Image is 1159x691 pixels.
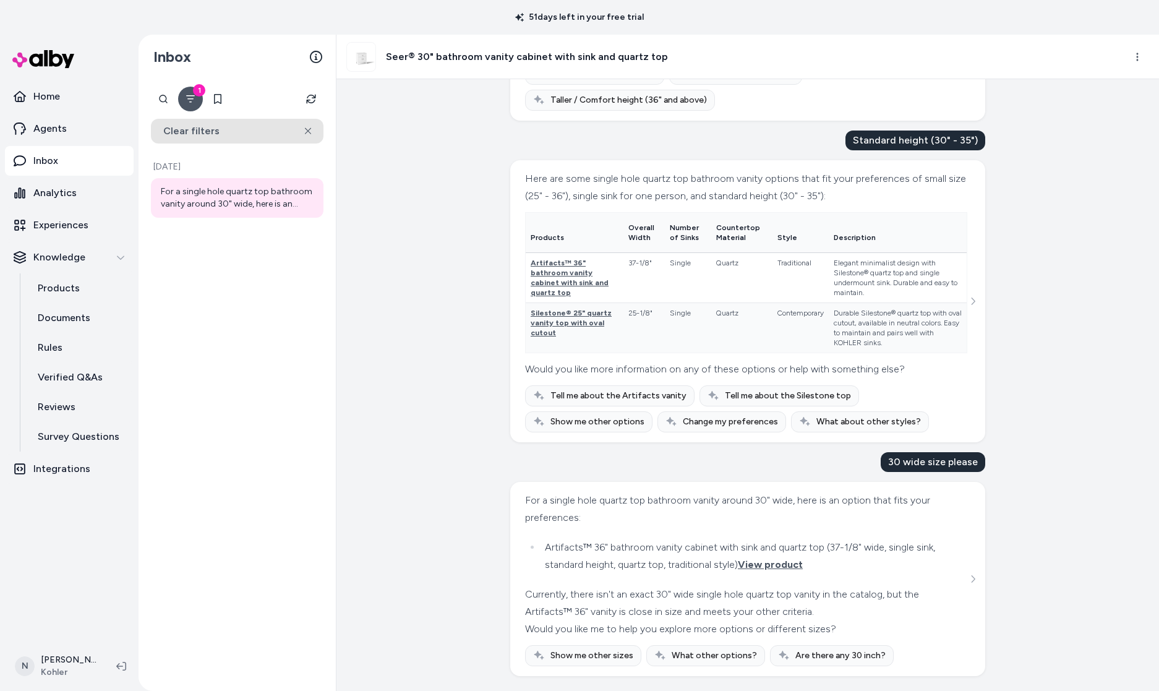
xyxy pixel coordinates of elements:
span: Are there any 30 inch? [795,650,886,662]
th: Products [526,213,623,253]
button: Filter [178,87,203,111]
p: [PERSON_NAME] [41,654,96,666]
p: Experiences [33,218,88,233]
p: Verified Q&As [38,370,103,385]
a: Home [5,82,134,111]
td: Traditional [772,253,829,303]
a: Analytics [5,178,134,208]
td: Elegant minimalist design with Silestone® quartz top and single undermount sink. Durable and easy... [829,253,967,303]
a: Documents [25,303,134,333]
td: 25-1/8" [623,303,665,353]
span: Show me other options [550,416,644,428]
div: Would you like me to help you explore more options or different sizes? [525,620,967,638]
p: Knowledge [33,250,85,265]
span: View product [738,559,803,570]
p: Products [38,281,80,296]
img: alby Logo [12,50,74,68]
p: Reviews [38,400,75,414]
button: See more [965,572,980,586]
th: Style [772,213,829,253]
button: N[PERSON_NAME]Kohler [7,646,106,686]
span: Kohler [41,666,96,679]
th: Overall Width [623,213,665,253]
a: Inbox [5,146,134,176]
div: Here are some single hole quartz top bathroom vanity options that fit your preferences of small s... [525,170,967,205]
p: Agents [33,121,67,136]
div: 1 [193,84,205,97]
button: See more [965,294,980,309]
li: Artifacts™ 36" bathroom vanity cabinet with sink and quartz top (37-1/8" wide, single sink, stand... [541,539,967,573]
span: Change my preferences [683,416,778,428]
a: Products [25,273,134,303]
img: 33552-ASB-0_ISO_d2c0044071_rgb [347,43,375,71]
td: Single [665,303,711,353]
div: 30 wide size please [881,452,985,472]
p: Survey Questions [38,429,119,444]
span: Tell me about the Artifacts vanity [550,390,686,402]
th: Countertop Material [711,213,772,253]
td: Quartz [711,253,772,303]
p: [DATE] [151,161,323,173]
div: For a single hole quartz top bathroom vanity around 30" wide, here is an option that fits your pr... [525,492,967,526]
td: Quartz [711,303,772,353]
p: 51 days left in your free trial [508,11,651,24]
a: Agents [5,114,134,144]
a: Rules [25,333,134,363]
a: Experiences [5,210,134,240]
span: Taller / Comfort height (36" and above) [550,94,707,106]
h3: Seer® 30" bathroom vanity cabinet with sink and quartz top [386,49,668,64]
td: Durable Silestone® quartz top with oval cutout, available in neutral colors. Easy to maintain and... [829,303,967,353]
span: Tell me about the Silestone top [725,390,851,402]
a: Integrations [5,454,134,484]
span: Artifacts™ 36" bathroom vanity cabinet with sink and quartz top [531,259,609,297]
p: Home [33,89,60,104]
a: For a single hole quartz top bathroom vanity around 30" wide, here is an option that fits your pr... [151,178,323,218]
span: Silestone® 25" quartz vanity top with oval cutout [531,309,612,337]
p: Documents [38,311,90,325]
span: N [15,656,35,676]
div: For a single hole quartz top bathroom vanity around 30" wide, here is an option that fits your pr... [161,186,316,210]
td: Single [665,253,711,303]
td: 37-1/8" [623,253,665,303]
div: Currently, there isn't an exact 30" wide single hole quartz top vanity in the catalog, but the Ar... [525,586,967,620]
span: What other options? [672,650,757,662]
span: Show me other sizes [550,650,633,662]
p: Rules [38,340,62,355]
th: Number of Sinks [665,213,711,253]
button: Clear filters [151,119,323,144]
a: Reviews [25,392,134,422]
div: Would you like more information on any of these options or help with something else? [525,361,967,378]
a: Verified Q&As [25,363,134,392]
h2: Inbox [153,48,191,66]
div: Standard height (30" - 35") [845,131,985,150]
p: Inbox [33,153,58,168]
th: Description [829,213,967,253]
p: Integrations [33,461,90,476]
button: Knowledge [5,242,134,272]
button: Refresh [299,87,323,111]
p: Analytics [33,186,77,200]
td: Contemporary [772,303,829,353]
a: Survey Questions [25,422,134,452]
span: What about other styles? [816,416,921,428]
